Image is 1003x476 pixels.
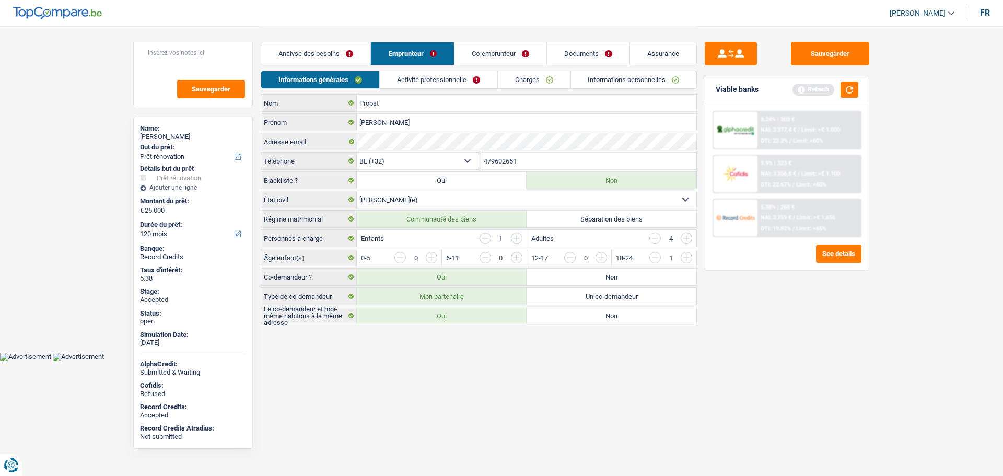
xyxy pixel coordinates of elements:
div: Cofidis: [140,381,246,390]
label: Co-demandeur ? [261,269,357,285]
span: / [790,137,792,144]
label: Durée du prêt: [140,220,244,229]
label: Téléphone [261,153,357,169]
div: Record Credits: [140,403,246,411]
div: Not submitted [140,433,246,441]
a: Emprunteur [371,42,453,65]
div: Détails but du prêt [140,165,246,173]
span: NAI: 3 356,8 € [761,170,797,177]
label: Oui [357,269,527,285]
label: Personnes à charge [261,230,357,247]
div: 0 [411,254,421,261]
span: / [798,126,800,133]
button: Sauvegarder [177,80,245,98]
img: TopCompare Logo [13,7,102,19]
label: Montant du prêt: [140,197,244,205]
img: Record Credits [716,208,755,227]
span: / [794,214,796,221]
label: 0-5 [361,254,370,261]
a: Co-emprunteur [454,42,546,65]
label: Séparation des biens [527,211,696,227]
label: Blacklisté ? [261,172,357,189]
img: Advertisement [53,353,104,361]
span: NAI: 3 377,4 € [761,126,797,133]
div: Record Credits Atradius: [140,424,246,433]
label: Non [527,269,696,285]
a: Informations personnelles [571,71,697,88]
span: / [793,225,795,232]
div: 9.9% | 323 € [761,160,792,167]
label: Nom [261,95,357,111]
label: Non [527,307,696,324]
label: Non [527,172,696,189]
span: Limit: >€ 1.656 [797,214,836,221]
label: Mon partenaire [357,288,527,305]
span: Sauvegarder [192,86,230,92]
label: Communauté des biens [357,211,527,227]
div: Taux d'intérêt: [140,266,246,274]
span: Limit: <60% [794,137,824,144]
div: Viable banks [716,85,759,94]
label: Adresse email [261,133,357,150]
a: Charges [498,71,570,88]
div: Refused [140,390,246,398]
a: Assurance [630,42,696,65]
label: Régime matrimonial [261,211,357,227]
div: AlphaCredit: [140,360,246,368]
span: Limit: >€ 1.000 [802,126,841,133]
span: / [798,170,800,177]
span: [PERSON_NAME] [890,9,946,18]
label: Prénom [261,114,357,131]
div: [PERSON_NAME] [140,133,246,141]
img: Cofidis [716,164,755,183]
div: fr [980,8,990,18]
div: Accepted [140,411,246,420]
a: Informations générales [261,71,379,88]
label: But du prêt: [140,143,244,152]
div: open [140,317,246,326]
input: 401020304 [481,153,697,169]
label: Oui [357,307,527,324]
a: [PERSON_NAME] [881,5,954,22]
span: / [793,181,795,188]
span: Limit: >€ 1.100 [802,170,841,177]
div: 5.38% | 268 € [761,204,795,211]
span: Limit: <65% [797,225,827,232]
label: Adultes [531,235,554,242]
label: Un co-demandeur [527,288,696,305]
div: 5.38 [140,274,246,283]
label: État civil [261,191,357,208]
div: Refresh [792,84,834,95]
a: Analyse des besoins [261,42,370,65]
span: NAI: 3 759 € [761,214,792,221]
div: Simulation Date: [140,331,246,339]
div: 1 [496,235,506,242]
span: DTI: 22.2% [761,137,788,144]
label: Âge enfant(s) [261,249,357,266]
label: Oui [357,172,527,189]
label: Le co-demandeur et moi-même habitons à la même adresse [261,307,357,324]
div: 8.24% | 303 € [761,116,795,123]
div: Stage: [140,287,246,296]
div: Accepted [140,296,246,304]
span: € [140,206,144,215]
div: Banque: [140,245,246,253]
div: Record Credits [140,253,246,261]
div: Status: [140,309,246,318]
span: DTI: 22.67% [761,181,791,188]
a: Documents [547,42,629,65]
a: Activité professionnelle [380,71,497,88]
label: Enfants [361,235,384,242]
button: See details [816,245,861,263]
div: Name: [140,124,246,133]
button: Sauvegarder [791,42,869,65]
div: Ajouter une ligne [140,184,246,191]
div: 4 [666,235,675,242]
span: Limit: <60% [797,181,827,188]
span: DTI: 19.82% [761,225,791,232]
label: Type de co-demandeur [261,288,357,305]
div: [DATE] [140,339,246,347]
img: Alphacredit [716,124,755,136]
div: Submitted & Waiting [140,368,246,377]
